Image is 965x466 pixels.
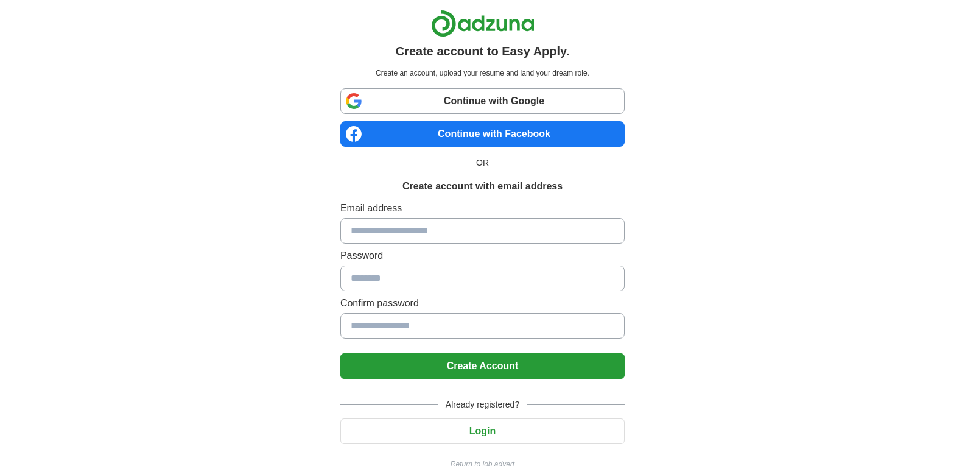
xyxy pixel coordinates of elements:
[340,353,625,379] button: Create Account
[396,42,570,60] h1: Create account to Easy Apply.
[438,398,527,411] span: Already registered?
[340,121,625,147] a: Continue with Facebook
[340,249,625,263] label: Password
[340,426,625,436] a: Login
[431,10,535,37] img: Adzuna logo
[469,157,496,169] span: OR
[343,68,622,79] p: Create an account, upload your resume and land your dream role.
[340,88,625,114] a: Continue with Google
[340,296,625,311] label: Confirm password
[402,179,563,194] h1: Create account with email address
[340,201,625,216] label: Email address
[340,418,625,444] button: Login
